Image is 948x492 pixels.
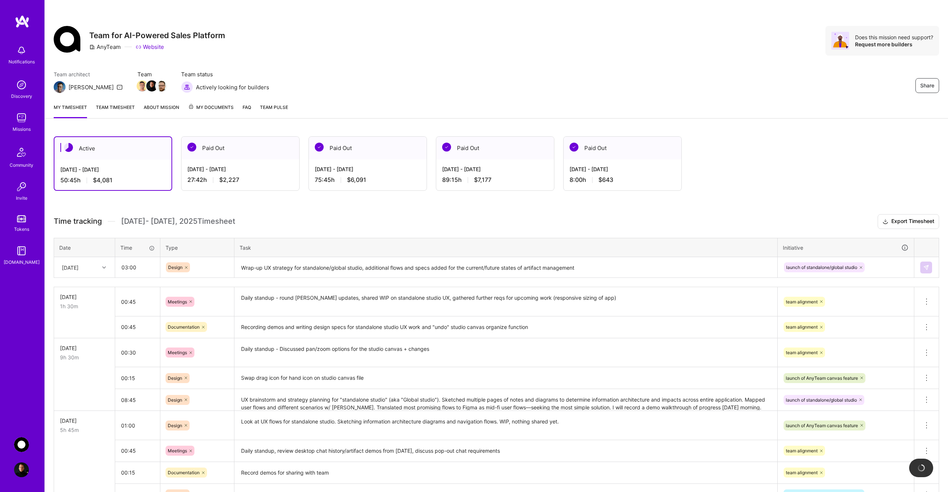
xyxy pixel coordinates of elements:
span: Team architect [54,70,123,78]
div: [DOMAIN_NAME] [4,258,40,266]
span: Time tracking [54,217,102,226]
div: [DATE] [62,263,79,271]
img: tokens [17,215,26,222]
img: bell [14,43,29,58]
input: HH:MM [115,441,160,461]
span: team alignment [786,299,818,305]
span: Documentation [168,470,200,475]
div: Invite [16,194,27,202]
span: Team Pulse [260,104,288,110]
div: 5h 45m [60,426,109,434]
span: Design [168,397,182,403]
a: My Documents [188,103,234,118]
span: launch of AnyTeam canvas feature [786,375,858,381]
span: team alignment [786,470,818,475]
div: AnyTeam [89,43,121,51]
input: HH:MM [115,416,160,435]
img: Invite [14,179,29,194]
span: My Documents [188,103,234,112]
textarea: Daily standup, review desktop chat history/artifact demos from [DATE], discuss pop-out chat requi... [235,441,777,461]
a: Team Member Avatar [137,80,147,92]
span: Share [920,82,934,89]
div: Discovery [11,92,32,100]
img: discovery [14,77,29,92]
div: 27:42 h [187,176,293,184]
div: 1h 30m [60,302,109,310]
img: Actively looking for builders [181,81,193,93]
img: logo [15,15,30,28]
span: Team [137,70,166,78]
span: Design [168,375,182,381]
span: $643 [598,176,613,184]
div: [DATE] [60,417,109,425]
div: [DATE] - [DATE] [60,166,166,173]
div: [DATE] - [DATE] [315,165,421,173]
span: $7,177 [474,176,491,184]
span: Actively looking for builders [196,83,269,91]
img: loading [918,464,925,472]
span: [DATE] - [DATE] , 2025 Timesheet [121,217,235,226]
img: Team Architect [54,81,66,93]
i: icon Mail [117,84,123,90]
span: $4,081 [93,176,113,184]
img: Team Member Avatar [156,80,167,92]
div: [DATE] - [DATE] [442,165,548,173]
a: About Mission [144,103,179,118]
div: Notifications [9,58,35,66]
span: Meetings [168,448,187,453]
span: Team status [181,70,269,78]
img: AnyTeam: Team for AI-Powered Sales Platform [14,437,29,452]
div: 75:45 h [315,176,421,184]
img: Paid Out [187,143,196,152]
h3: Team for AI-Powered Sales Platform [89,31,225,40]
input: HH:MM [115,292,160,312]
input: HH:MM [115,463,160,482]
input: HH:MM [115,368,160,388]
div: Paid Out [309,137,427,159]
textarea: Look at UX flows for standalone studio. Sketching information architecture diagrams and navigatio... [235,412,777,439]
th: Task [234,238,778,257]
div: Does this mission need support? [855,34,933,41]
div: 50:45 h [60,176,166,184]
input: HH:MM [115,317,160,337]
span: launch of AnyTeam canvas feature [786,423,858,428]
div: [PERSON_NAME] [69,83,114,91]
textarea: UX brainstorm and strategy planning for "standalone studio" (aka "Global studio"). Sketched multi... [235,390,777,410]
img: guide book [14,243,29,258]
div: 9h 30m [60,353,109,361]
textarea: Recording demos and writing design specs for standalone studio UX work and "undo" studio canvas o... [235,317,777,338]
span: Design [168,423,182,428]
textarea: Record demos for sharing with team [235,463,777,483]
img: Submit [923,265,929,270]
div: Paid Out [181,137,299,159]
div: 8:00 h [570,176,675,184]
span: Design [168,265,183,270]
div: Missions [13,125,31,133]
a: User Avatar [12,462,31,477]
i: icon Download [882,218,888,226]
div: Active [54,137,171,160]
button: Export Timesheet [878,214,939,229]
div: Initiative [783,243,909,252]
img: Team Member Avatar [137,80,148,92]
i: icon Chevron [102,266,106,269]
img: Paid Out [570,143,578,152]
div: [DATE] - [DATE] [570,165,675,173]
img: Company Logo [54,26,80,53]
a: Team Pulse [260,103,288,118]
span: Documentation [168,324,200,330]
div: Community [10,161,33,169]
a: Website [136,43,164,51]
a: Team Member Avatar [157,80,166,92]
div: Paid Out [436,137,554,159]
div: 89:15 h [442,176,548,184]
div: [DATE] [60,293,109,301]
button: Share [915,78,939,93]
textarea: Daily standup - round [PERSON_NAME] updates, shared WIP on standalone studio UX, gathered further... [235,288,777,316]
div: [DATE] - [DATE] [187,165,293,173]
img: User Avatar [14,462,29,477]
a: My timesheet [54,103,87,118]
textarea: Swap drag icon for hand icon on studio canvas file [235,368,777,388]
a: AnyTeam: Team for AI-Powered Sales Platform [12,437,31,452]
th: Type [160,238,234,257]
